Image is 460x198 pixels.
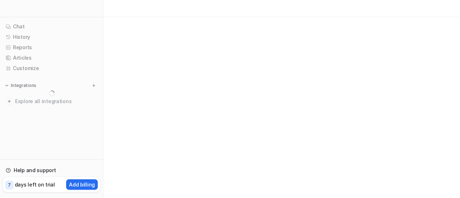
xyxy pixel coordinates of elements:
[3,53,100,63] a: Articles
[3,96,100,106] a: Explore all integrations
[15,96,97,107] span: Explore all integrations
[8,182,11,188] p: 7
[69,181,95,188] p: Add billing
[66,179,98,190] button: Add billing
[15,181,55,188] p: days left on trial
[3,165,100,175] a: Help and support
[3,32,100,42] a: History
[3,42,100,52] a: Reports
[4,83,9,88] img: expand menu
[6,98,13,105] img: explore all integrations
[91,83,96,88] img: menu_add.svg
[3,63,100,73] a: Customize
[3,22,100,32] a: Chat
[3,82,38,89] button: Integrations
[11,83,36,88] p: Integrations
